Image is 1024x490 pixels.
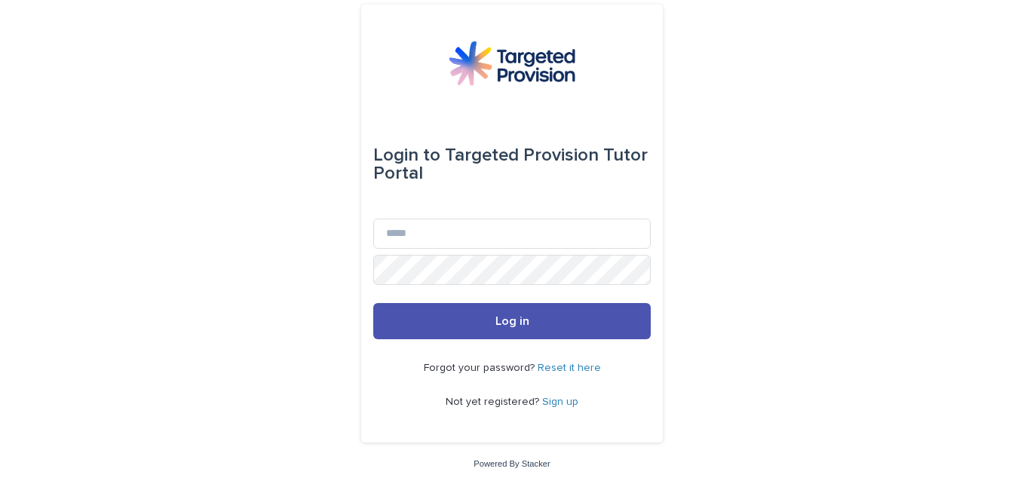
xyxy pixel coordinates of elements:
[538,363,601,373] a: Reset it here
[373,303,651,339] button: Log in
[373,146,440,164] span: Login to
[474,459,550,468] a: Powered By Stacker
[495,315,529,327] span: Log in
[449,41,575,86] img: M5nRWzHhSzIhMunXDL62
[373,134,651,194] div: Targeted Provision Tutor Portal
[424,363,538,373] span: Forgot your password?
[542,397,578,407] a: Sign up
[446,397,542,407] span: Not yet registered?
